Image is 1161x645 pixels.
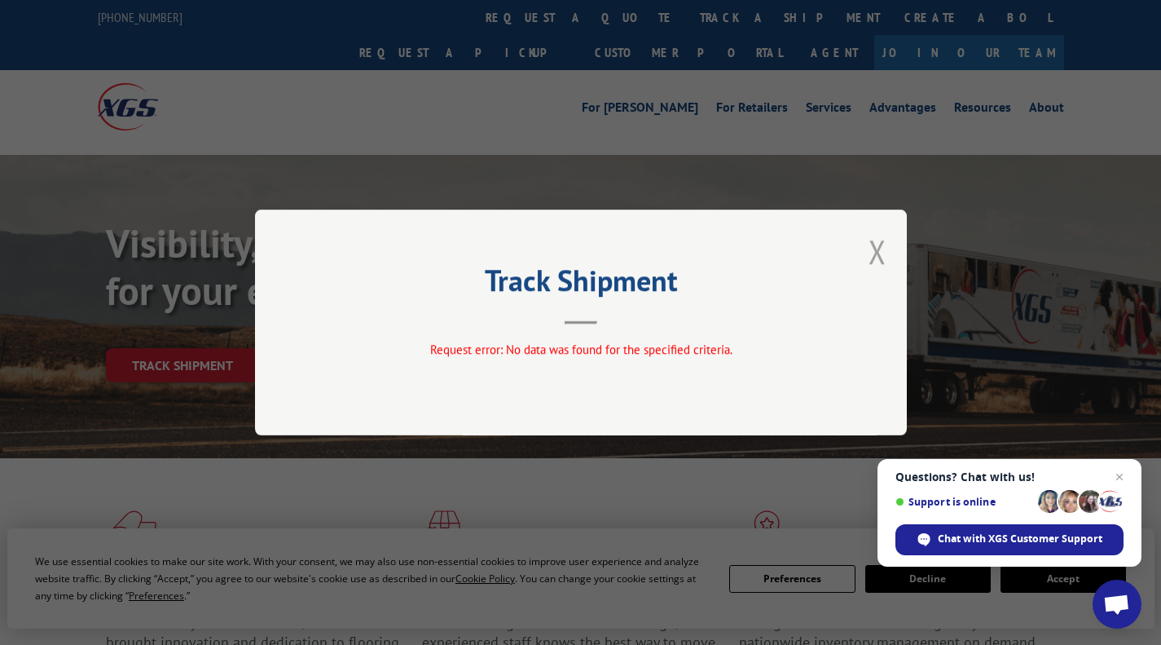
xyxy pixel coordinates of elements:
[895,524,1124,555] div: Chat with XGS Customer Support
[938,532,1102,546] span: Chat with XGS Customer Support
[869,230,886,273] button: Close modal
[1110,467,1129,487] span: Close chat
[1093,580,1141,629] div: Open chat
[336,269,825,300] h2: Track Shipment
[429,342,732,357] span: Request error: No data was found for the specified criteria.
[895,496,1032,508] span: Support is online
[895,470,1124,484] span: Questions? Chat with us!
